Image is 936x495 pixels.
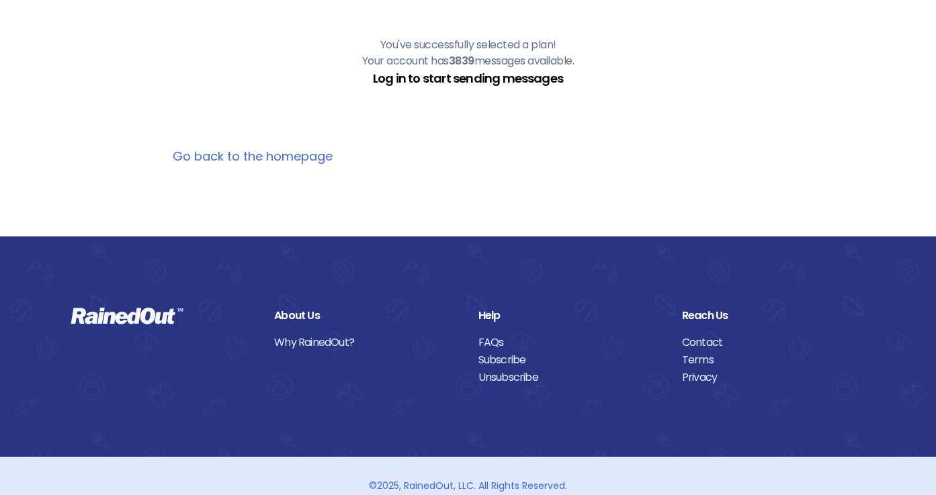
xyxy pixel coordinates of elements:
[478,334,662,351] a: FAQs
[373,70,563,87] a: Log in to start sending messages
[478,369,662,386] a: Unsubscribe
[362,53,575,69] p: Your account has messages available.
[380,37,556,53] p: You've successfully selected a plan!
[173,148,333,165] a: Go back to the homepage
[682,334,865,351] a: Contact
[449,53,474,69] b: 3839
[274,307,458,324] div: About Us
[478,307,662,324] div: Help
[478,351,662,369] a: Subscribe
[682,351,865,369] a: Terms
[682,369,865,386] a: Privacy
[274,334,458,351] a: Why RainedOut?
[682,307,865,324] div: Reach Us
